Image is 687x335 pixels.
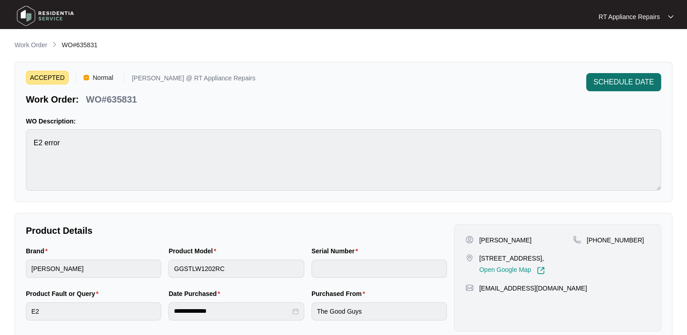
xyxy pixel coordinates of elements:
[479,284,587,293] p: [EMAIL_ADDRESS][DOMAIN_NAME]
[311,289,369,298] label: Purchased From
[86,93,137,106] p: WO#635831
[62,41,98,49] span: WO#635831
[668,15,673,19] img: dropdown arrow
[465,236,474,244] img: user-pin
[311,302,447,320] input: Purchased From
[586,73,661,91] button: SCHEDULE DATE
[168,246,220,256] label: Product Model
[14,2,77,30] img: residentia service logo
[573,236,581,244] img: map-pin
[26,93,79,106] p: Work Order:
[311,246,361,256] label: Serial Number
[13,40,49,50] a: Work Order
[587,236,644,245] p: [PHONE_NUMBER]
[26,71,69,84] span: ACCEPTED
[15,40,47,49] p: Work Order
[26,246,51,256] label: Brand
[168,260,304,278] input: Product Model
[26,260,161,278] input: Brand
[26,302,161,320] input: Product Fault or Query
[168,289,223,298] label: Date Purchased
[598,12,660,21] p: RT Appliance Repairs
[465,254,474,262] img: map-pin
[84,75,89,80] img: Vercel Logo
[593,77,654,88] span: SCHEDULE DATE
[26,129,661,191] textarea: E2 error
[479,266,544,275] a: Open Google Map
[26,224,447,237] p: Product Details
[479,254,544,263] p: [STREET_ADDRESS],
[311,260,447,278] input: Serial Number
[537,266,545,275] img: Link-External
[26,117,661,126] p: WO Description:
[132,75,255,84] p: [PERSON_NAME] @ RT Appliance Repairs
[465,284,474,292] img: map-pin
[174,306,290,316] input: Date Purchased
[51,41,58,48] img: chevron-right
[479,236,531,245] p: [PERSON_NAME]
[89,71,117,84] span: Normal
[26,289,102,298] label: Product Fault or Query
